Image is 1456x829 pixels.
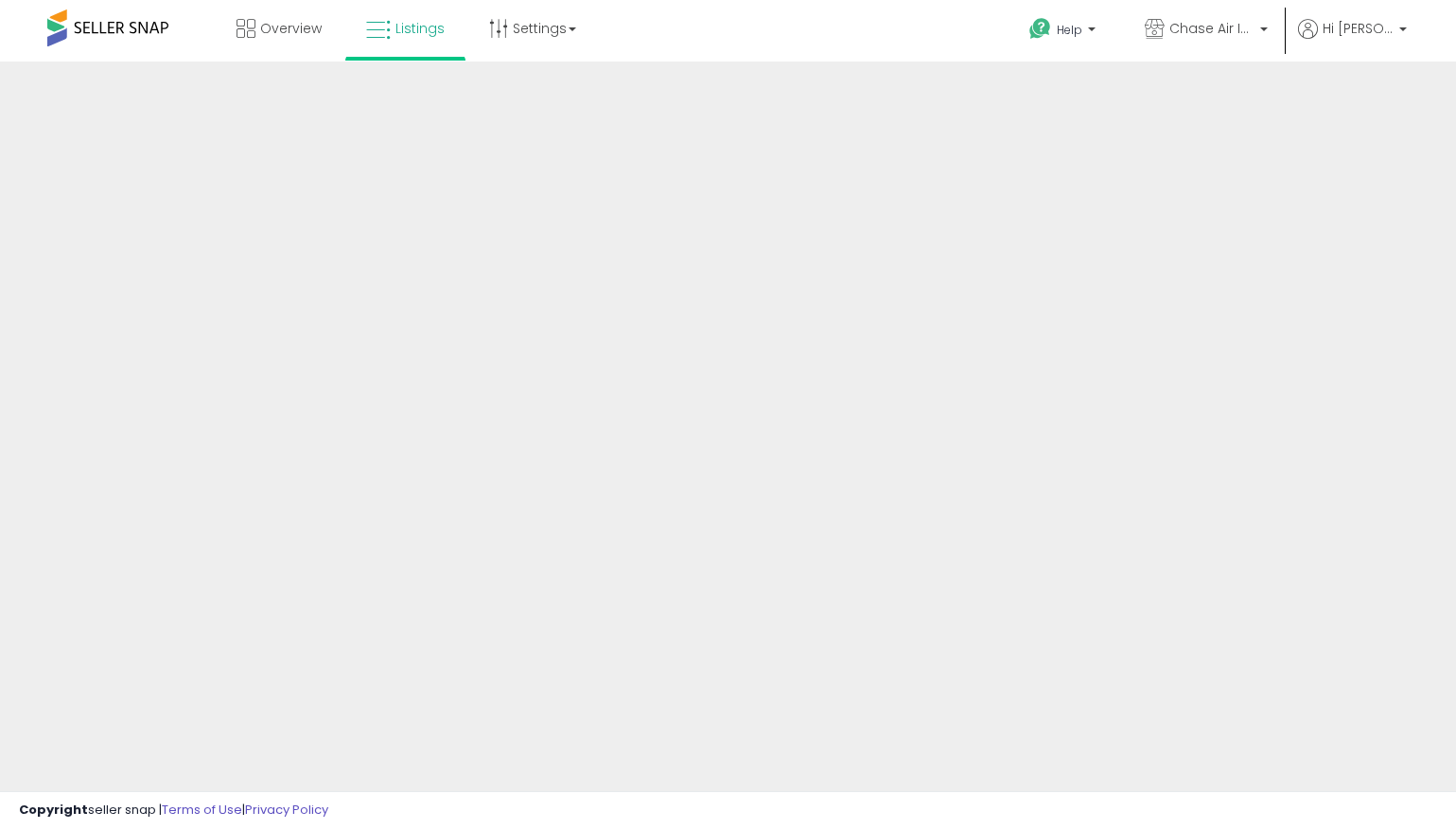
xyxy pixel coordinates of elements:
span: Chase Air Industries [1169,19,1254,38]
a: Privacy Policy [245,801,328,819]
span: Hi [PERSON_NAME] [1323,19,1394,38]
a: Help [1014,3,1114,62]
i: Get Help [1028,17,1052,41]
strong: Copyright [19,801,88,819]
a: Terms of Use [162,801,242,819]
span: Overview [260,19,322,38]
a: Hi [PERSON_NAME] [1298,19,1407,62]
span: Help [1057,22,1082,38]
div: seller snap | | [19,802,328,820]
span: Listings [395,19,445,38]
